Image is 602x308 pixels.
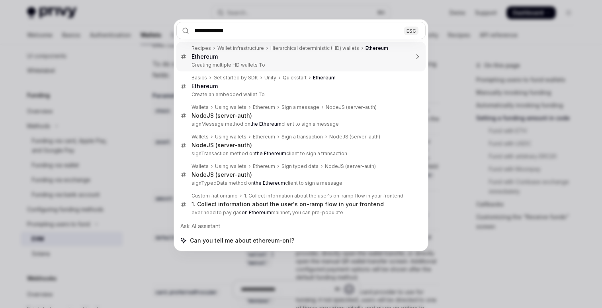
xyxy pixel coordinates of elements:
[215,134,246,140] div: Using wallets
[253,163,275,170] div: Ethereum
[192,83,218,89] b: Ethereum
[192,201,384,208] div: 1. Collect information about the user's on-ramp flow in your frontend
[281,104,319,111] div: Sign a message
[192,75,207,81] div: Basics
[192,193,238,199] div: Custom fiat onramp
[254,180,285,186] b: the Ethereum
[215,104,246,111] div: Using wallets
[244,193,403,199] div: 1. Collect information about the user's on-ramp flow in your frontend
[192,53,218,60] b: Ethereum
[213,75,258,81] div: Get started by SDK
[281,134,323,140] div: Sign a transaction
[192,62,409,68] p: Creating multiple HD wallets To
[176,219,426,233] div: Ask AI assistant
[253,104,275,111] div: Ethereum
[253,134,275,140] div: Ethereum
[255,150,286,156] b: the Ethereum
[365,45,388,51] b: Ethereum
[281,163,319,170] div: Sign typed data
[192,150,409,157] p: signTransaction method on client to sign a transaction
[192,209,409,216] p: ever need to pay gas mainnet, you can pre-populate
[326,104,377,111] div: NodeJS (server-auth)
[192,104,209,111] div: Wallets
[190,237,294,245] span: Can you tell me about ethereum-onl?
[313,75,336,81] b: Ethereum
[404,26,418,35] div: ESC
[192,45,211,51] div: Recipes
[264,75,276,81] div: Unity
[192,180,409,186] p: signTypedData method on client to sign a message
[242,209,271,215] b: on Ethereum
[329,134,380,140] div: NodeJS (server-auth)
[270,45,359,51] div: Hierarchical deterministic (HD) wallets
[192,121,409,127] p: signMessage method on client to sign a message
[192,163,209,170] div: Wallets
[283,75,307,81] div: Quickstart
[192,91,409,98] p: Create an embedded wallet To
[192,171,252,178] div: NodeJS (server-auth)
[217,45,264,51] div: Wallet infrastructure
[325,163,376,170] div: NodeJS (server-auth)
[192,134,209,140] div: Wallets
[192,112,252,119] div: NodeJS (server-auth)
[215,163,246,170] div: Using wallets
[192,142,252,149] div: NodeJS (server-auth)
[250,121,281,127] b: the Ethereum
